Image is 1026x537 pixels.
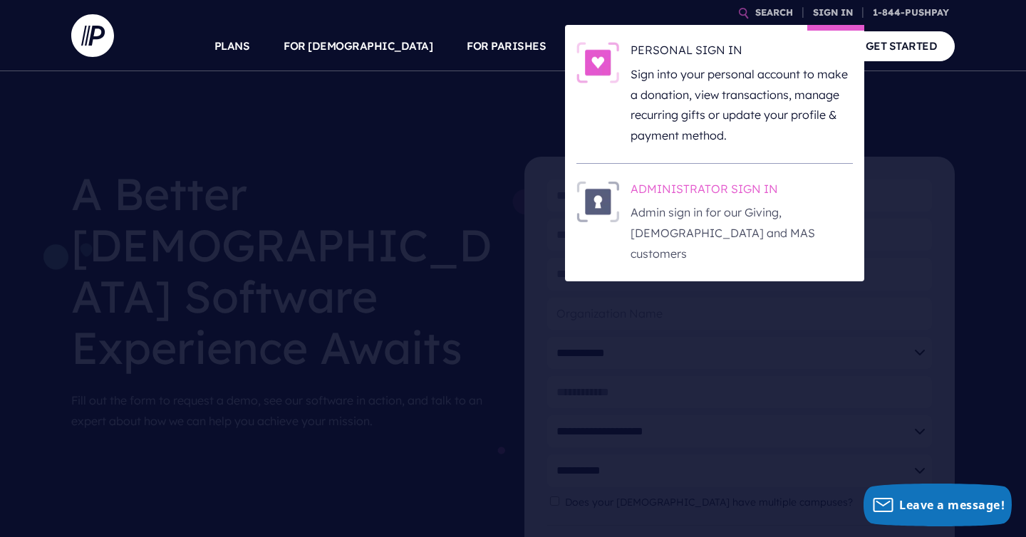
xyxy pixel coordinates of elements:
[631,202,853,264] p: Admin sign in for our Giving, [DEMOGRAPHIC_DATA] and MAS customers
[576,181,619,222] img: ADMINISTRATOR SIGN IN - Illustration
[214,21,250,71] a: PLANS
[631,42,853,63] h6: PERSONAL SIGN IN
[848,31,955,61] a: GET STARTED
[761,21,814,71] a: COMPANY
[284,21,432,71] a: FOR [DEMOGRAPHIC_DATA]
[631,181,853,202] h6: ADMINISTRATOR SIGN IN
[576,42,619,83] img: PERSONAL SIGN IN - Illustration
[467,21,546,71] a: FOR PARISHES
[864,484,1012,526] button: Leave a message!
[631,64,853,146] p: Sign into your personal account to make a donation, view transactions, manage recurring gifts or ...
[576,42,853,146] a: PERSONAL SIGN IN - Illustration PERSONAL SIGN IN Sign into your personal account to make a donati...
[899,497,1005,513] span: Leave a message!
[576,181,853,264] a: ADMINISTRATOR SIGN IN - Illustration ADMINISTRATOR SIGN IN Admin sign in for our Giving, [DEMOGRA...
[678,21,727,71] a: EXPLORE
[580,21,643,71] a: SOLUTIONS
